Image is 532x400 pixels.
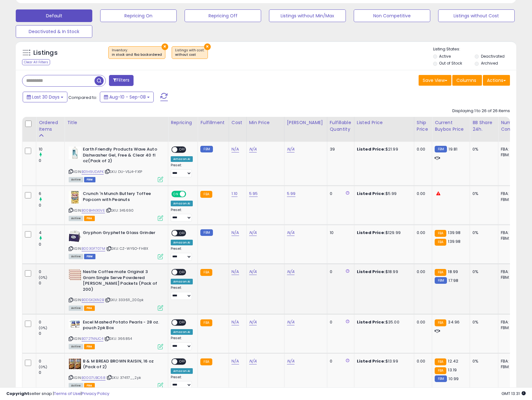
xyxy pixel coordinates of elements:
[177,231,187,236] span: OFF
[32,94,60,100] span: Last 30 Days
[354,9,430,22] button: Non Competitive
[105,297,144,302] span: | SKU: 333611_200pk
[249,119,282,126] div: Min Price
[172,191,180,197] span: ON
[171,336,193,350] div: Preset:
[357,146,386,152] b: Listed Price:
[232,319,239,325] a: N/A
[417,191,427,197] div: 0.00
[22,59,50,65] div: Clear All Filters
[435,358,446,365] small: FBA
[69,254,83,259] span: All listings currently available for purchase on Amazon
[100,92,154,102] button: Aug-10 - Sep-08
[452,75,482,86] button: Columns
[105,169,142,174] span: | SKU: DU-V5J4-FX1P
[249,269,257,275] a: N/A
[232,191,238,197] a: 1.10
[232,146,239,152] a: N/A
[69,358,163,388] div: ASIN:
[417,230,427,236] div: 0.00
[435,269,446,276] small: FBA
[82,208,105,213] a: B00BHN3GVE
[106,375,141,380] span: | SKU: 374117__2pk
[69,269,81,280] img: 61yNKefbv0L._SL40_.jpg
[269,9,346,22] button: Listings without Min/Max
[6,391,29,397] strong: Copyright
[83,269,159,294] b: Nestle Coffee mate Original 3 Gram Single Serve Powdered [PERSON_NAME] Packets (Pack of 200)
[481,60,498,66] label: Archived
[456,77,476,83] span: Columns
[200,358,212,365] small: FBA
[357,191,409,197] div: $5.99
[39,331,64,336] div: 0
[204,43,211,50] button: ×
[287,269,295,275] a: N/A
[357,230,409,236] div: $129.99
[171,247,193,261] div: Preset:
[175,53,204,57] div: without cost
[232,269,239,275] a: N/A
[330,319,349,325] div: 0
[330,358,349,364] div: 0
[109,94,146,100] span: Aug-10 - Sep-08
[67,119,165,126] div: Title
[501,319,522,325] div: FBA: 5
[357,146,409,152] div: $21.99
[84,344,95,349] span: FBA
[171,208,193,222] div: Preset:
[330,230,349,236] div: 10
[82,297,104,303] a: B0DSK2KN2B
[330,269,349,275] div: 0
[6,391,109,397] div: seller snap | |
[171,163,193,177] div: Preset:
[84,177,95,182] span: FBM
[171,240,193,245] div: Amazon AI
[501,269,522,275] div: FBA: 4
[175,48,204,57] span: Listings with cost :
[452,108,510,114] div: Displaying 1 to 26 of 26 items
[69,177,83,182] span: All listings currently available for purchase on Amazon
[200,119,226,126] div: Fulfillment
[433,46,516,52] p: Listing States:
[69,191,163,220] div: ASIN:
[501,364,522,370] div: FBM: 4
[84,306,95,311] span: FBA
[472,319,493,325] div: 0%
[69,319,163,349] div: ASIN:
[417,146,427,152] div: 0.00
[448,358,458,364] span: 12.42
[249,319,257,325] a: N/A
[200,146,213,152] small: FBM
[501,152,522,158] div: FBM: 8
[287,358,295,364] a: N/A
[287,119,324,126] div: [PERSON_NAME]
[162,43,168,50] button: ×
[16,9,92,22] button: Default
[82,169,104,174] a: B01H9UDAPK
[232,119,244,126] div: Cost
[39,364,48,369] small: (0%)
[82,336,103,341] a: B072TNNJC4
[357,358,386,364] b: Listed Price:
[435,319,446,326] small: FBA
[439,54,451,59] label: Active
[82,391,109,397] a: Privacy Policy
[69,306,83,311] span: All listings currently available for purchase on Amazon
[171,329,193,335] div: Amazon AI
[83,358,159,372] b: B & M BREAD BROWN RAISIN, 16 oz (Pack of 2)
[39,358,64,364] div: 0
[200,191,212,198] small: FBA
[483,75,510,86] button: Actions
[448,238,460,244] span: 139.98
[249,230,257,236] a: N/A
[69,319,81,329] img: 4144i6D0pLL._SL40_.jpg
[501,325,522,331] div: FBM: 3
[501,358,522,364] div: FBA: 8
[501,236,522,241] div: FBM: 8
[232,358,239,364] a: N/A
[448,319,460,325] span: 34.96
[112,53,162,57] div: in stock and fba backordered
[112,48,162,57] span: Inventory :
[171,375,193,389] div: Preset:
[83,319,159,333] b: Excel Mashed Potato Pearls - 28 oz. pouch 2pk Box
